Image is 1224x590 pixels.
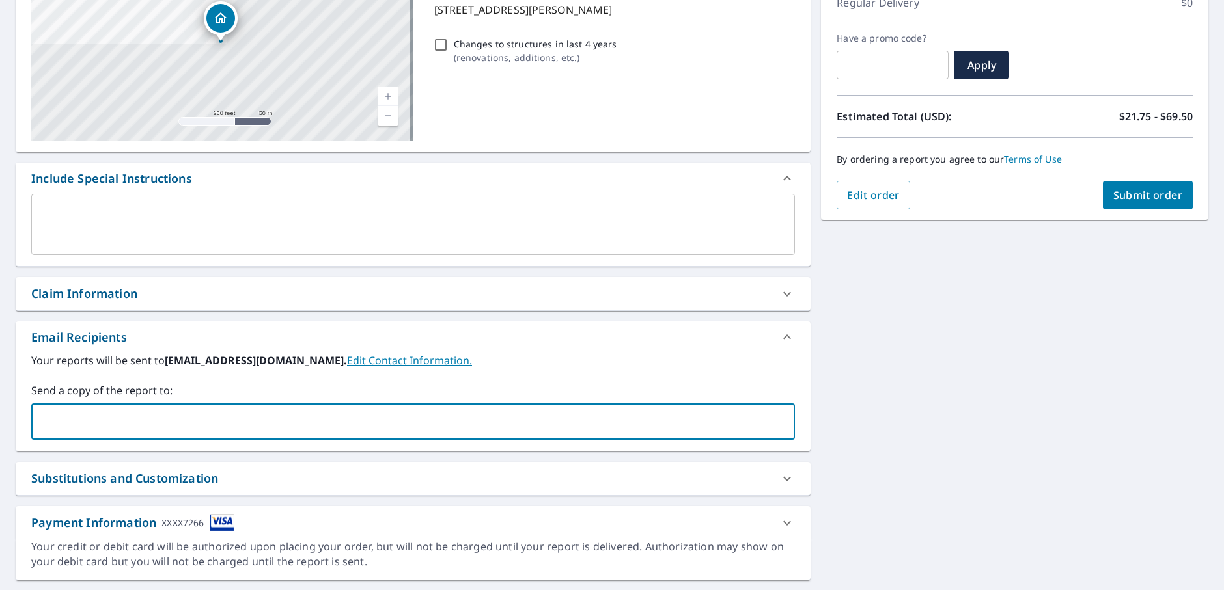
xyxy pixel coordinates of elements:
div: Substitutions and Customization [31,470,218,487]
div: Include Special Instructions [31,170,192,187]
b: [EMAIL_ADDRESS][DOMAIN_NAME]. [165,353,347,368]
a: Current Level 17, Zoom Out [378,106,398,126]
div: XXXX7266 [161,514,204,531]
label: Send a copy of the report to: [31,382,795,398]
span: Apply [964,58,999,72]
div: Claim Information [31,285,137,302]
span: Submit order [1113,188,1183,202]
p: ( renovations, additions, etc. ) [454,51,617,64]
p: [STREET_ADDRESS][PERSON_NAME] [434,2,790,18]
a: EditContactInfo [347,353,472,368]
div: Dropped pin, building 1, Residential property, 7420 Susans Cir Park City, UT 84098 [204,1,238,42]
p: $21.75 - $69.50 [1119,109,1193,124]
div: Email Recipients [31,329,127,346]
button: Apply [954,51,1009,79]
button: Edit order [837,181,910,209]
div: Substitutions and Customization [16,462,811,495]
img: cardImage [210,514,234,531]
button: Submit order [1103,181,1193,209]
p: By ordering a report you agree to our [837,154,1193,165]
div: Include Special Instructions [16,163,811,194]
div: Email Recipients [16,321,811,353]
label: Have a promo code? [837,33,949,44]
a: Terms of Use [1004,153,1062,165]
div: Payment InformationXXXX7266cardImage [16,506,811,539]
div: Your credit or debit card will be authorized upon placing your order, but will not be charged unt... [31,539,795,569]
label: Your reports will be sent to [31,353,795,368]
div: Payment Information [31,514,234,531]
p: Estimated Total (USD): [837,109,1014,124]
a: Current Level 17, Zoom In [378,87,398,106]
p: Changes to structures in last 4 years [454,37,617,51]
span: Edit order [847,188,900,202]
div: Claim Information [16,277,811,310]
